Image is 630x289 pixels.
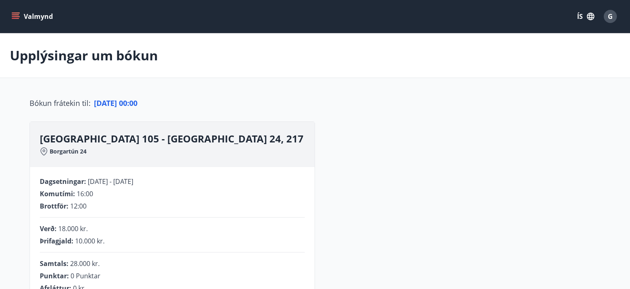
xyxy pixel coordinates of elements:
span: 10.000 kr. [75,236,105,245]
span: Komutími : [40,189,75,198]
h3: [GEOGRAPHIC_DATA] 105 - [GEOGRAPHIC_DATA] 24, 217 [40,132,315,146]
span: 12:00 [70,202,87,211]
span: 16:00 [77,189,93,198]
span: Brottför : [40,202,68,211]
span: Þrifagjald : [40,236,73,245]
span: 28.000 kr. [70,259,100,268]
button: G [600,7,620,26]
span: Bókun frátekin til : [30,98,91,108]
span: Verð : [40,224,57,233]
span: Dagsetningar : [40,177,86,186]
span: 18.000 kr. [58,224,88,233]
p: Upplýsingar um bókun [10,46,158,64]
span: Borgartún 24 [50,147,87,156]
span: Samtals : [40,259,68,268]
span: Punktar : [40,271,69,280]
span: 0 Punktar [71,271,100,280]
button: menu [10,9,56,24]
button: ÍS [573,9,599,24]
span: [DATE] 00:00 [94,98,137,108]
span: G [608,12,613,21]
span: [DATE] - [DATE] [88,177,133,186]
